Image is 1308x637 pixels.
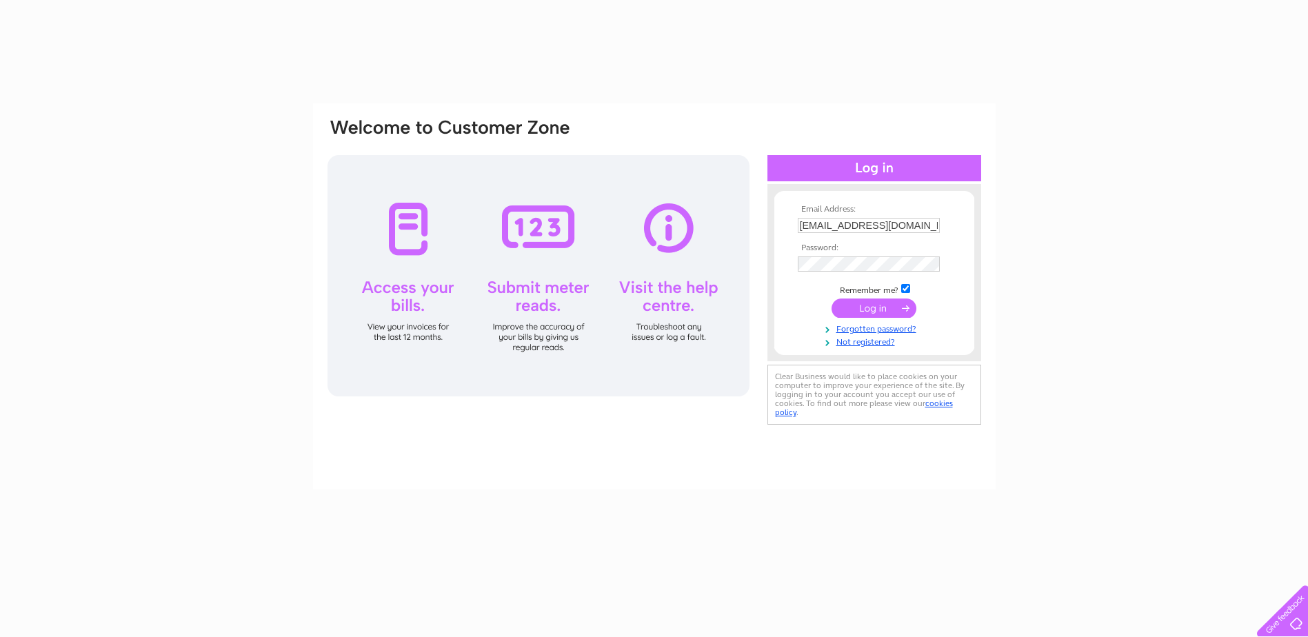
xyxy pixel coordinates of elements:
input: Submit [832,299,916,318]
td: Remember me? [794,282,954,296]
div: Clear Business would like to place cookies on your computer to improve your experience of the sit... [767,365,981,425]
a: Forgotten password? [798,321,954,334]
th: Email Address: [794,205,954,214]
a: cookies policy [775,398,953,417]
a: Not registered? [798,334,954,347]
th: Password: [794,243,954,253]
